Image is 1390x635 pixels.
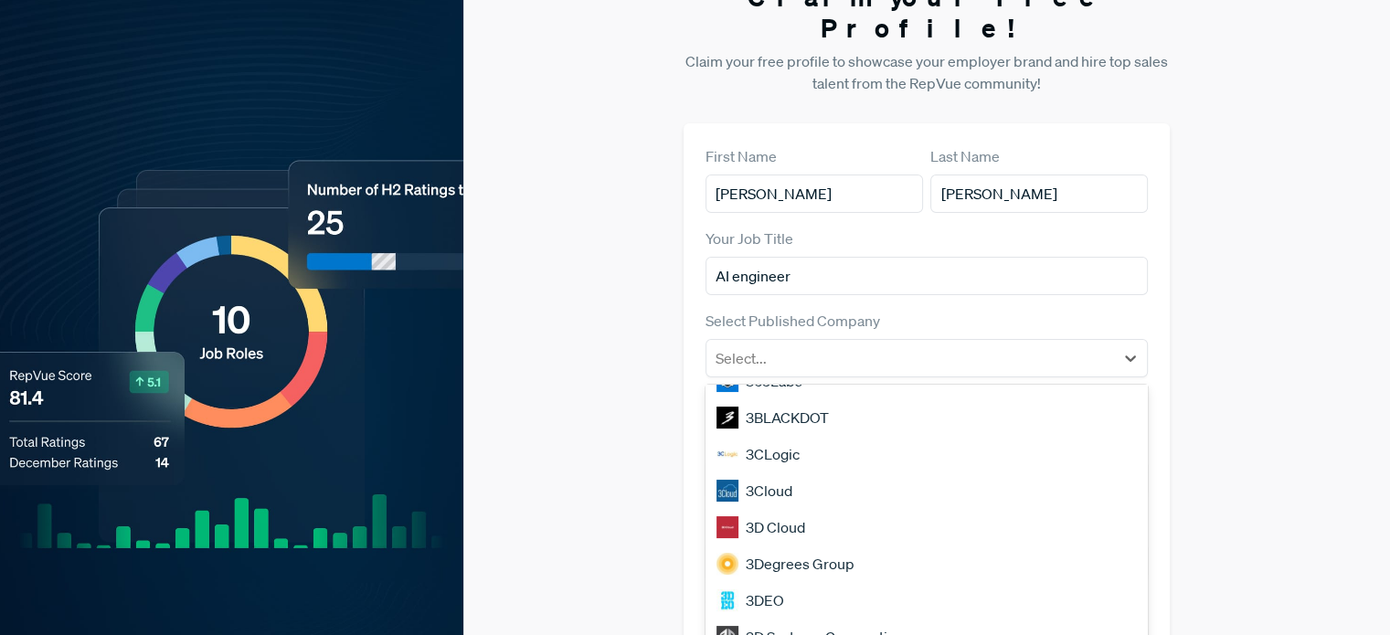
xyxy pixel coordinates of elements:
div: 3Cloud [706,472,1148,509]
div: 3D Cloud [706,509,1148,545]
img: 3DEO [716,589,738,611]
label: First Name [706,145,777,167]
div: 3DEO [706,582,1148,619]
label: Last Name [930,145,1000,167]
input: First Name [706,175,923,213]
img: 3Degrees Group [716,553,738,575]
img: 3CLogic [716,443,738,465]
p: Claim your free profile to showcase your employer brand and hire top sales talent from the RepVue... [684,50,1170,94]
label: Your Job Title [706,228,793,249]
img: 3Cloud [716,480,738,502]
input: Title [706,257,1148,295]
img: 3D Cloud [716,516,738,538]
div: 3BLACKDOT [706,399,1148,436]
div: 3CLogic [706,436,1148,472]
img: 3BLACKDOT [716,407,738,429]
label: Select Published Company [706,310,880,332]
div: 3Degrees Group [706,545,1148,582]
input: Last Name [930,175,1148,213]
